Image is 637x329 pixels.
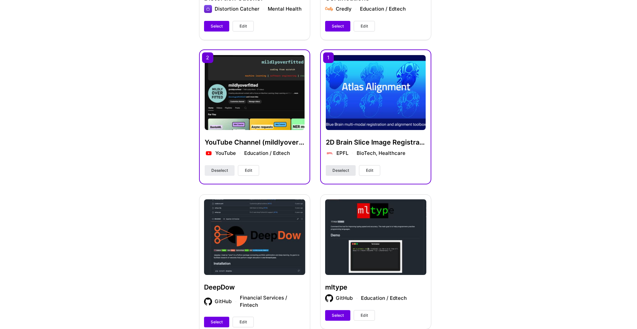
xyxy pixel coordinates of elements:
[215,150,290,157] div: YouTube Education / Edtech
[354,310,375,321] button: Edit
[354,21,375,32] button: Edit
[332,23,344,29] span: Select
[326,138,426,147] h4: 2D Brain Slice Image Registration
[332,312,344,318] span: Select
[238,165,259,176] button: Edit
[205,55,305,130] img: YouTube Channel (mildlyoverfitted)
[359,165,380,176] button: Edit
[326,165,356,176] button: Deselect
[361,312,368,318] span: Edit
[211,319,223,325] span: Select
[336,150,405,157] div: EPFL BioTech, Healthcare
[326,149,334,157] img: Company logo
[240,319,247,325] span: Edit
[233,317,254,327] button: Edit
[366,167,373,173] span: Edit
[326,55,426,130] img: 2D Brain Slice Image Registration
[204,21,229,32] button: Select
[240,23,247,29] span: Edit
[332,167,349,173] span: Deselect
[233,21,254,32] button: Edit
[211,167,228,173] span: Deselect
[205,165,235,176] button: Deselect
[361,23,368,29] span: Edit
[211,23,223,29] span: Select
[205,149,213,157] img: Company logo
[245,167,252,173] span: Edit
[205,138,305,147] h4: YouTube Channel (mildlyoverfitted)
[325,310,350,321] button: Select
[325,21,350,32] button: Select
[204,317,229,327] button: Select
